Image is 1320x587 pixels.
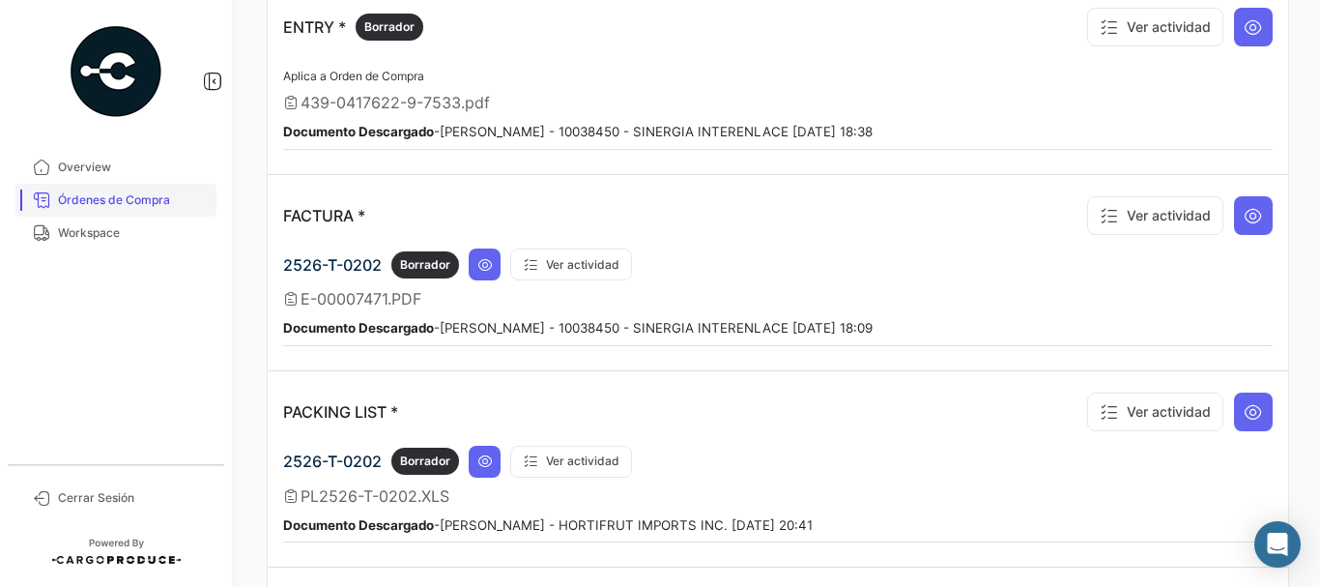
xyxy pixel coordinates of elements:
button: Ver actividad [1087,8,1223,46]
span: Cerrar Sesión [58,489,209,507]
img: powered-by.png [68,23,164,120]
a: Órdenes de Compra [15,184,216,217]
button: Ver actividad [1087,196,1223,235]
button: Ver actividad [510,249,632,280]
span: Overview [58,159,209,176]
span: 439-0417622-9-7533.pdf [301,93,490,112]
span: Aplica a Orden de Compra [283,69,424,83]
span: PL2526-T-0202.XLS [301,486,449,506]
span: Órdenes de Compra [58,191,209,209]
small: - [PERSON_NAME] - 10038450 - SINERGIA INTERENLACE [DATE] 18:38 [283,124,873,139]
button: Ver actividad [1087,393,1223,431]
span: 2526-T-0202 [283,255,382,275]
a: Workspace [15,217,216,249]
small: - [PERSON_NAME] - HORTIFRUT IMPORTS INC. [DATE] 20:41 [283,517,813,533]
div: Abrir Intercom Messenger [1254,521,1301,568]
p: PACKING LIST * [283,402,398,422]
span: Borrador [364,18,415,36]
button: Ver actividad [510,446,632,478]
span: Workspace [58,224,209,242]
b: Documento Descargado [283,320,434,336]
p: FACTURA * [283,206,365,225]
span: E-00007471.PDF [301,289,421,308]
span: Borrador [400,256,450,274]
a: Overview [15,151,216,184]
small: - [PERSON_NAME] - 10038450 - SINERGIA INTERENLACE [DATE] 18:09 [283,320,873,336]
span: 2526-T-0202 [283,452,382,471]
b: Documento Descargado [283,124,434,139]
span: Borrador [400,453,450,470]
b: Documento Descargado [283,517,434,533]
p: ENTRY * [283,14,423,41]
